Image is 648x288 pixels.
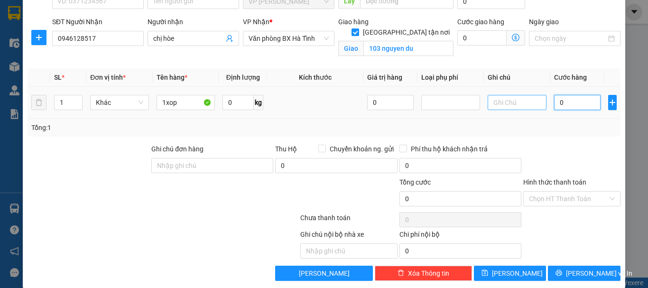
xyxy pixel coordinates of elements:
th: Loại phụ phí [417,68,484,87]
input: 0 [367,95,414,110]
span: Giá trị hàng [367,74,402,81]
li: Hotline: 0981127575, 0981347575, 19009067 [89,35,397,47]
input: Ghi chú đơn hàng [151,158,273,173]
span: Kích thước [299,74,332,81]
span: Khác [96,95,143,110]
button: printer[PERSON_NAME] và In [548,266,620,281]
div: Tổng: 1 [31,122,251,133]
input: Cước giao hàng [457,30,507,46]
span: [PERSON_NAME] [492,268,543,279]
span: Cước hàng [554,74,587,81]
div: Chưa thanh toán [299,213,398,229]
span: Tổng cước [399,178,431,186]
label: Hình thức thanh toán [523,178,586,186]
span: Tên hàng [157,74,187,81]
span: user-add [226,35,233,42]
span: save [481,269,488,277]
input: Giao tận nơi [363,41,454,56]
b: GỬI : VP [PERSON_NAME] [12,69,166,84]
button: [PERSON_NAME] [275,266,372,281]
input: Ghi Chú [488,95,546,110]
span: kg [254,95,263,110]
div: Ghi chú nội bộ nhà xe [300,229,398,243]
span: Đơn vị tính [90,74,126,81]
span: VP Nhận [243,18,269,26]
label: Cước giao hàng [457,18,504,26]
button: plus [31,30,46,45]
input: VD: Bàn, Ghế [157,95,215,110]
th: Ghi chú [484,68,550,87]
span: Văn phòng BX Hà Tĩnh [249,31,329,46]
label: Ghi chú đơn hàng [151,145,204,153]
span: Giao [338,41,363,56]
span: Xóa Thông tin [408,268,449,279]
label: Ngày giao [529,18,559,26]
div: Người nhận [148,17,239,27]
li: Số [GEOGRAPHIC_DATA][PERSON_NAME], P. [GEOGRAPHIC_DATA] [89,23,397,35]
span: [PERSON_NAME] [299,268,350,279]
span: Thu Hộ [275,145,297,153]
span: SL [54,74,62,81]
span: Giao hàng [338,18,369,26]
span: [PERSON_NAME] và In [566,268,632,279]
span: Chuyển khoản ng. gửi [326,144,398,154]
button: delete [31,95,46,110]
div: Chi phí nội bộ [399,229,521,243]
span: Định lượng [226,74,260,81]
img: logo.jpg [12,12,59,59]
button: save[PERSON_NAME] [474,266,546,281]
button: deleteXóa Thông tin [375,266,472,281]
input: Ngày giao [535,33,606,44]
span: dollar-circle [512,34,519,41]
span: plus [32,34,46,41]
div: SĐT Người Nhận [52,17,144,27]
span: printer [555,269,562,277]
span: [GEOGRAPHIC_DATA] tận nơi [359,27,454,37]
span: Phí thu hộ khách nhận trả [407,144,491,154]
button: plus [608,95,617,110]
span: plus [609,99,616,106]
span: delete [398,269,404,277]
input: Nhập ghi chú [300,243,398,259]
